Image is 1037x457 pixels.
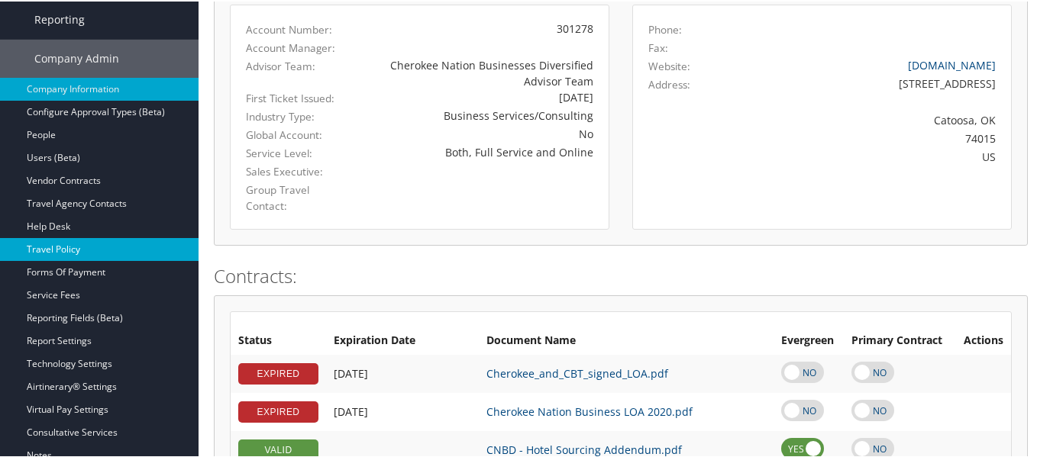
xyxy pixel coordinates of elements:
div: Add/Edit Date [334,442,471,455]
div: EXPIRED [238,362,318,383]
div: 301278 [370,19,593,35]
th: Evergreen [774,326,844,353]
i: Remove Contract [988,395,1003,425]
div: Catoosa, OK [741,111,996,127]
th: Expiration Date [326,326,479,353]
label: Service Level: [246,144,347,159]
div: EXPIRED [238,400,318,421]
a: [DOMAIN_NAME] [908,56,996,71]
span: Company Admin [34,38,119,76]
div: [DATE] [370,88,593,104]
label: Advisor Team: [246,57,347,72]
a: CNBD - Hotel Sourcing Addendum.pdf [486,441,682,455]
label: Industry Type: [246,108,347,123]
label: Fax: [648,39,668,54]
i: Remove Contract [988,357,1003,387]
div: Business Services/Consulting [370,106,593,122]
label: Sales Executive: [246,163,347,178]
th: Actions [954,326,1011,353]
span: [DATE] [334,403,368,417]
label: Phone: [648,21,682,36]
label: First Ticket Issued: [246,89,347,105]
a: Cherokee Nation Business LOA 2020.pdf [486,403,693,417]
th: Status [231,326,326,353]
span: [DATE] [334,365,368,379]
div: Add/Edit Date [334,365,471,379]
label: Website: [648,57,690,72]
th: Document Name [479,326,774,353]
div: [STREET_ADDRESS] [741,74,996,90]
h2: Contracts: [214,262,1028,288]
label: Account Manager: [246,39,347,54]
label: Account Number: [246,21,347,36]
div: Both, Full Service and Online [370,143,593,159]
div: Cherokee Nation Businesses Diversified Advisor Team [370,56,593,88]
label: Group Travel Contact: [246,181,347,212]
label: Address: [648,76,690,91]
div: US [741,147,996,163]
a: Cherokee_and_CBT_signed_LOA.pdf [486,365,668,379]
label: Global Account: [246,126,347,141]
div: 74015 [741,129,996,145]
th: Primary Contract [844,326,954,353]
div: No [370,124,593,140]
div: Add/Edit Date [334,404,471,417]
